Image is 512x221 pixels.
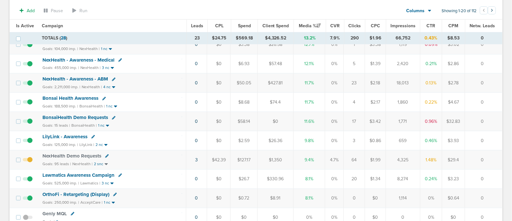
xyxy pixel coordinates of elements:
[207,35,231,54] td: $0
[344,32,365,44] td: 290
[195,80,198,86] a: 0
[465,93,502,112] td: 0
[442,73,465,93] td: $2.78
[101,47,107,51] small: 1 nc
[465,112,502,131] td: 0
[325,169,343,189] td: 0%
[420,169,442,189] td: 0.24%
[238,23,251,29] span: Spend
[96,142,103,147] small: 2 nc
[82,85,102,89] small: NexHealth |
[231,112,258,131] td: $58.14
[325,54,343,73] td: 0%
[442,54,465,73] td: $2.86
[42,76,108,82] span: NexHealth - Awareness - ABM
[420,32,442,44] td: 0.43%
[420,189,442,208] td: 0%
[207,112,231,131] td: $0
[187,32,208,44] td: 23
[420,35,442,54] td: 0.09%
[195,61,198,66] a: 0
[27,8,35,13] span: Add
[42,104,78,109] small: Goals: 188,500 imp. |
[258,93,294,112] td: $74.4
[231,35,258,54] td: $3.38
[42,57,114,63] span: NexHealth - Awareness - Medical
[207,189,231,208] td: $0
[207,169,231,189] td: $0
[42,95,98,101] span: Bonsai Health Awareness
[386,73,420,93] td: 18,013
[98,123,105,128] small: 1 nc
[42,162,71,166] small: Goals: 95 leads |
[325,112,343,131] td: 0%
[207,150,231,169] td: $42.39
[106,104,113,109] small: 1 nc
[294,150,325,169] td: 9.4%
[258,189,294,208] td: $8.91
[207,54,231,73] td: $0
[294,35,325,54] td: 12.7%
[195,99,198,105] a: 0
[442,35,465,54] td: $3.02
[344,35,365,54] td: 1
[465,73,502,93] td: 0
[407,8,425,14] span: Columns
[365,112,386,131] td: $3.42
[330,23,340,29] span: CVR
[442,8,477,14] span: Showing 1-20 of 112
[442,131,465,150] td: $3.93
[386,93,420,112] td: 1,860
[365,93,386,112] td: $2.17
[42,65,79,70] small: Goals: 455,000 imp. |
[195,42,198,47] a: 0
[420,150,442,169] td: 1.48%
[195,157,198,163] a: 3
[104,200,110,205] small: 1 nc
[465,35,502,54] td: 0
[42,172,114,178] span: Lawmatics Awareness Campaign
[80,181,100,185] small: Lawmatics |
[365,131,386,150] td: $0.86
[465,189,502,208] td: 0
[262,23,289,29] span: Client Spend
[386,32,420,44] td: 66,752
[294,189,325,208] td: 8.1%
[258,73,294,93] td: $427.81
[231,93,258,112] td: $8.68
[325,131,343,150] td: 0%
[365,73,386,93] td: $2.18
[294,93,325,112] td: 11.7%
[386,189,420,208] td: 1,114
[325,35,343,54] td: 0%
[325,73,343,93] td: 0%
[195,119,198,124] a: 0
[195,215,198,220] a: 0
[258,112,294,131] td: $0
[442,32,465,44] td: $8.53
[442,169,465,189] td: $3.23
[94,162,103,166] small: 2 snc
[325,189,343,208] td: 0%
[103,85,111,89] small: 4 nc
[16,6,38,15] button: Add
[42,123,70,128] small: Goals: 15 leads |
[42,47,78,51] small: Goals: 104,000 imp. |
[79,142,94,147] small: LilyLink |
[231,54,258,73] td: $6.93
[365,54,386,73] td: $1.39
[294,54,325,73] td: 12.1%
[344,169,365,189] td: 20
[365,150,386,169] td: $1.99
[191,23,203,29] span: Leads
[42,115,108,120] span: BonsaiHealth Demo Requests
[207,93,231,112] td: $0
[258,169,294,189] td: $330.96
[344,112,365,131] td: 17
[195,176,198,182] a: 0
[420,112,442,131] td: 0.96%
[344,93,365,112] td: 4
[465,169,502,189] td: 0
[344,73,365,93] td: 23
[42,142,78,147] small: Goals: 125,000 imp. |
